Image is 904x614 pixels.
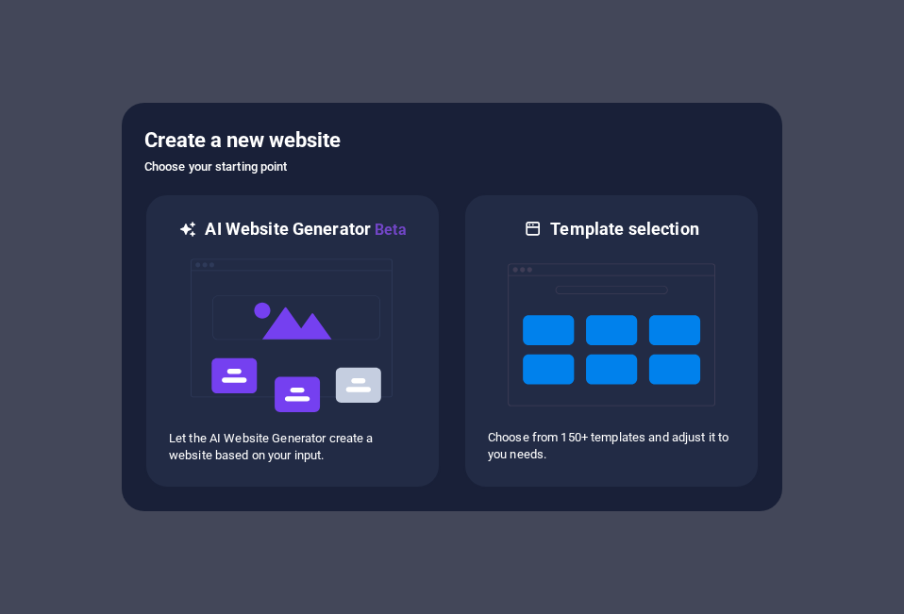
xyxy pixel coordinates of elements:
[550,218,698,241] h6: Template selection
[144,156,760,178] h6: Choose your starting point
[371,221,407,239] span: Beta
[144,125,760,156] h5: Create a new website
[144,193,441,489] div: AI Website GeneratorBetaaiLet the AI Website Generator create a website based on your input.
[205,218,406,241] h6: AI Website Generator
[463,193,760,489] div: Template selectionChoose from 150+ templates and adjust it to you needs.
[169,430,416,464] p: Let the AI Website Generator create a website based on your input.
[488,429,735,463] p: Choose from 150+ templates and adjust it to you needs.
[189,241,396,430] img: ai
